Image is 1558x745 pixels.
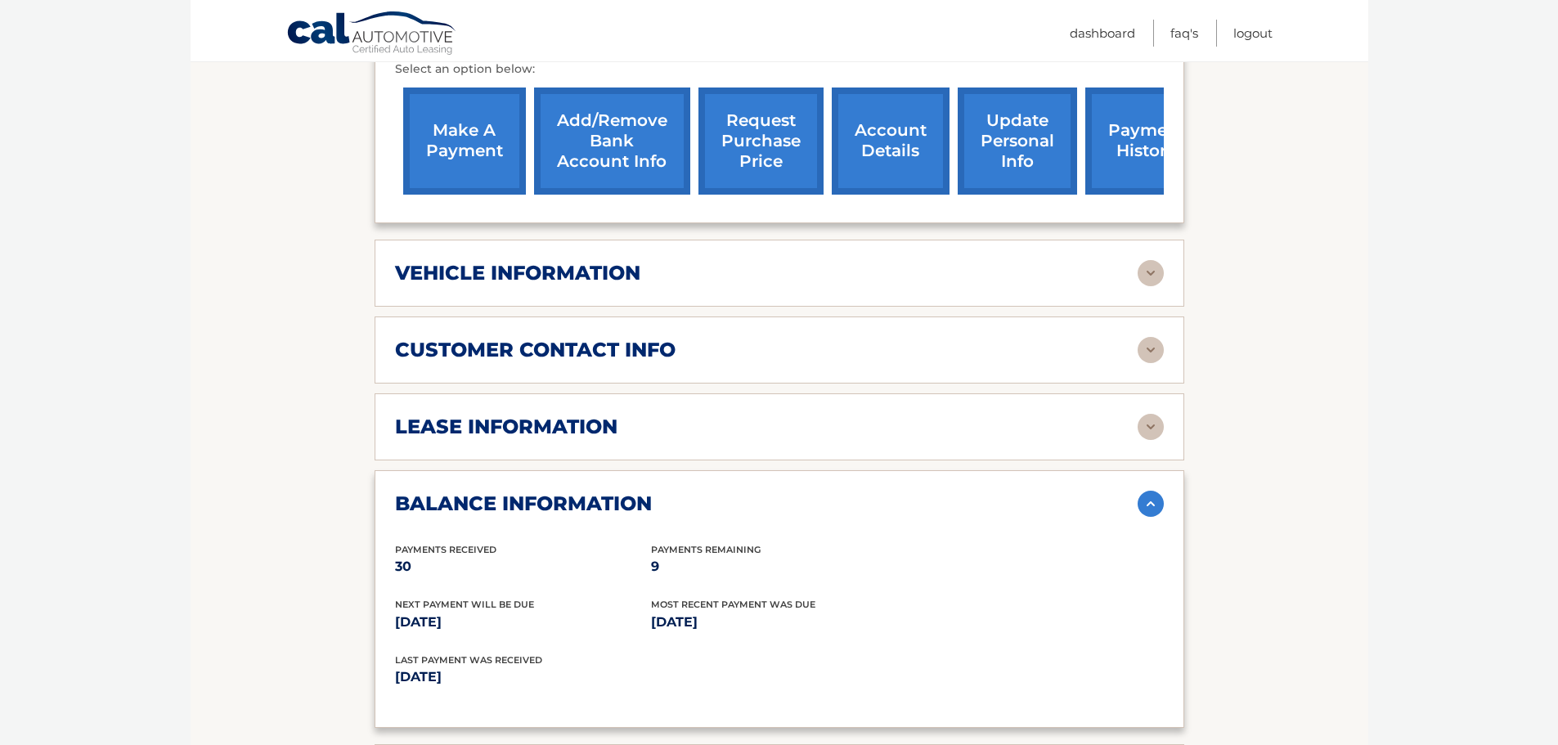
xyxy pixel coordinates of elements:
[395,60,1164,79] p: Select an option below:
[958,88,1077,195] a: update personal info
[534,88,690,195] a: Add/Remove bank account info
[1233,20,1273,47] a: Logout
[1070,20,1135,47] a: Dashboard
[395,338,676,362] h2: customer contact info
[395,415,617,439] h2: lease information
[1138,491,1164,517] img: accordion-active.svg
[403,88,526,195] a: make a payment
[1085,88,1208,195] a: payment history
[651,544,761,555] span: Payments Remaining
[651,611,907,634] p: [DATE]
[395,666,779,689] p: [DATE]
[395,611,651,634] p: [DATE]
[698,88,824,195] a: request purchase price
[286,11,458,58] a: Cal Automotive
[1170,20,1198,47] a: FAQ's
[395,544,496,555] span: Payments Received
[395,261,640,285] h2: vehicle information
[395,491,652,516] h2: balance information
[1138,260,1164,286] img: accordion-rest.svg
[1138,337,1164,363] img: accordion-rest.svg
[651,555,907,578] p: 9
[395,599,534,610] span: Next Payment will be due
[832,88,950,195] a: account details
[651,599,815,610] span: Most Recent Payment Was Due
[1138,414,1164,440] img: accordion-rest.svg
[395,654,542,666] span: Last Payment was received
[395,555,651,578] p: 30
